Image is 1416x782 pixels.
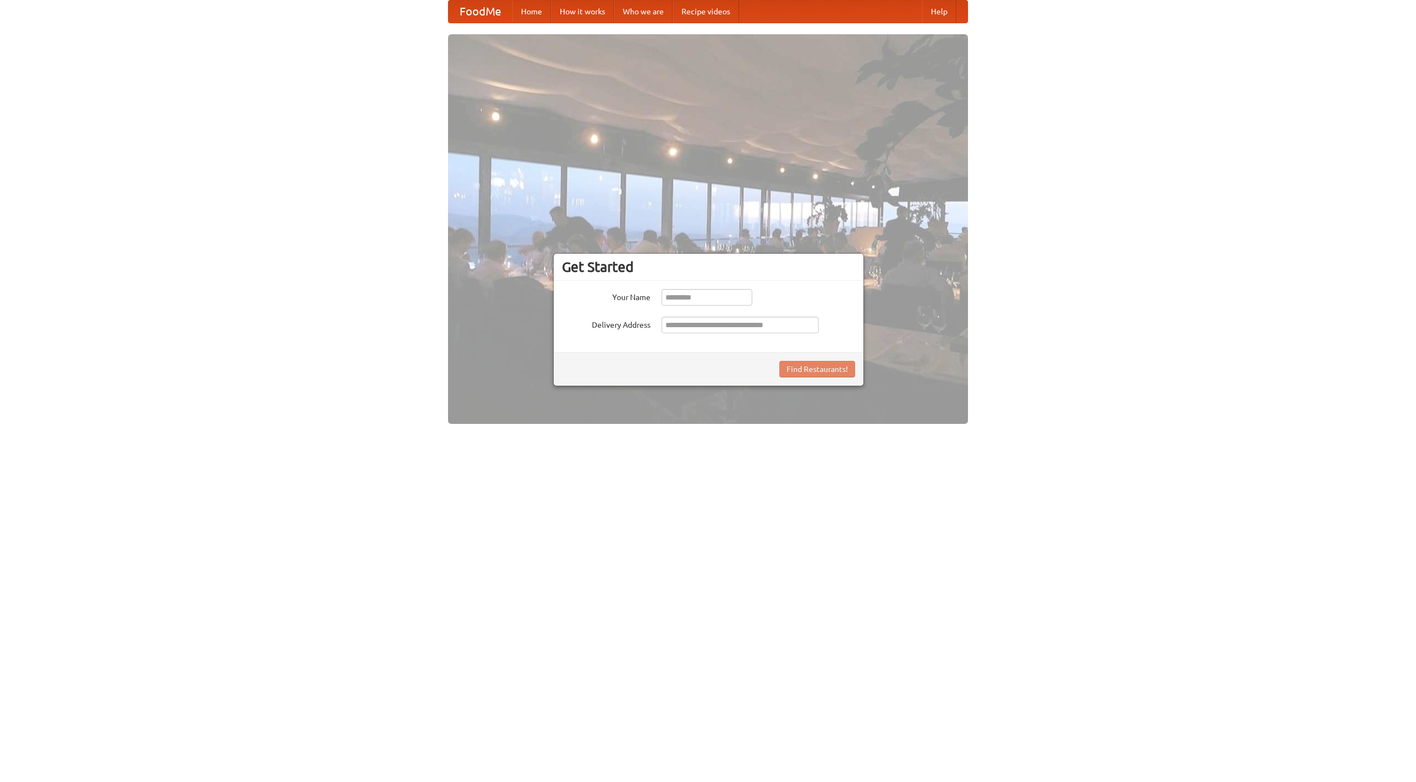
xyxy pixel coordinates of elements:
a: Who we are [614,1,673,23]
h3: Get Started [562,259,855,275]
button: Find Restaurants! [779,361,855,377]
a: Help [922,1,956,23]
label: Delivery Address [562,317,650,330]
a: Home [512,1,551,23]
label: Your Name [562,289,650,303]
a: FoodMe [449,1,512,23]
a: How it works [551,1,614,23]
a: Recipe videos [673,1,739,23]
